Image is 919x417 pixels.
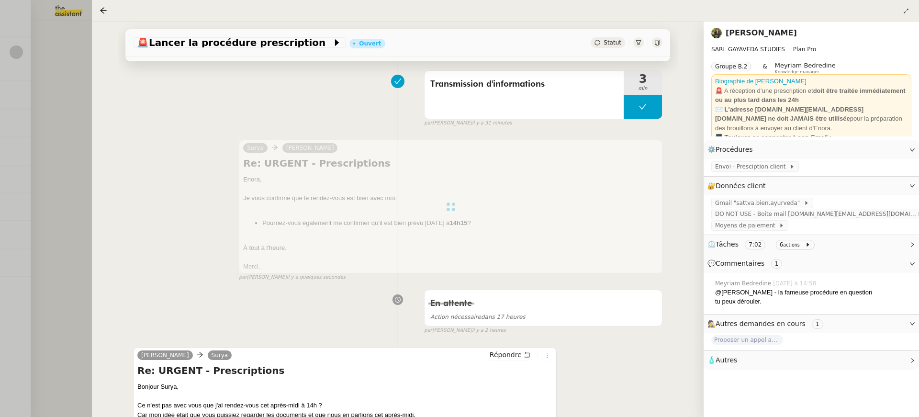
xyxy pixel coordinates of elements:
span: Tâches [716,240,739,248]
span: SARL GAYAVEDA STUDIES [711,46,785,53]
a: [PERSON_NAME] [726,28,797,37]
span: 🚨 A réception d’une prescription et [715,87,813,94]
nz-tag: 1 [771,259,783,269]
span: il y a 31 minutes [472,119,512,127]
small: [PERSON_NAME] [424,119,512,127]
span: Statut [604,39,621,46]
span: 3 [624,73,662,85]
span: Moyens de paiement [715,221,779,230]
span: Procédures [716,146,753,153]
strong: doit être traitée immédiatement ou au plus tard dans les 24h [715,87,906,104]
div: ⚙️Procédures [704,140,919,159]
div: Ouvert [359,41,381,46]
div: 🧴Autres [704,351,919,370]
span: ⏲️ [707,240,818,248]
span: ⚙️ [707,144,757,155]
small: [PERSON_NAME] [424,55,512,63]
span: min [624,85,662,93]
div: ⏲️Tâches 7:02 6actions [704,235,919,254]
span: par [239,273,247,282]
span: Autres [716,356,737,364]
span: Transmission d'informations [430,77,618,91]
strong: ✉️ L'adresse [DOMAIN_NAME][EMAIL_ADDRESS][DOMAIN_NAME] ne doit JAMAIS être utilisée [715,106,863,123]
span: Gmail "sattva.bien.ayurveda" [715,198,804,208]
div: 🕵️Autres demandes en cours 1 [704,315,919,333]
span: Meyriam Bedredine [775,62,836,69]
span: [DATE] à 14:58 [773,279,818,288]
span: par [424,55,432,63]
h4: Re: URGENT - Prescriptions [137,364,552,377]
span: 🔐 [707,180,770,192]
span: 🚨 [137,37,149,48]
span: Surya [212,352,228,359]
span: Données client [716,182,766,190]
span: 🧴 [707,356,737,364]
span: En attente [430,299,472,308]
span: DO NOT USE - Boite mail [DOMAIN_NAME][EMAIL_ADDRESS][DOMAIN_NAME] [715,209,917,219]
span: 🕵️ [707,320,827,327]
span: 6 [780,241,784,248]
a: [PERSON_NAME] [137,351,193,360]
div: @[PERSON_NAME] - la fameuse procédure en question [715,288,911,297]
span: & [762,62,767,74]
nz-tag: Groupe B.2 [711,62,751,71]
div: des ⚙️Procédures réalisées par la cliente [715,133,908,161]
span: Autres demandes en cours [716,320,806,327]
div: 🔐Données client [704,177,919,195]
app-user-label: Knowledge manager [775,62,836,74]
span: par [424,327,432,335]
span: 💬 [707,259,786,267]
span: par [424,119,432,127]
nz-tag: 1 [812,319,823,329]
small: [PERSON_NAME] [424,327,505,335]
small: [PERSON_NAME] [239,273,346,282]
span: Lancer la procédure prescription [137,38,332,47]
span: il y a 2 heures [472,327,506,335]
span: Meyriam Bedredine [715,279,773,288]
span: il y a quelques secondes [287,273,346,282]
span: Proposer un appel avec Process Manager [711,335,783,345]
span: Knowledge manager [775,69,819,75]
img: 59e8fd3f-8fb3-40bf-a0b4-07a768509d6a [711,28,722,38]
strong: 🖥️ Toujours se connecter à son Gmail : sattva.bien.ayurveda@gmail.comCentralisation [715,134,855,150]
a: Biographie de [PERSON_NAME] [715,78,807,85]
span: il y a 15 minutes [472,55,512,63]
div: 💬Commentaires 1 [704,254,919,273]
span: Plan Pro [793,46,816,53]
nz-tag: 7:02 [745,240,765,249]
small: actions [783,242,800,248]
span: Commentaires [716,259,764,267]
div: pour la préparation des brouillons à envoyer au client d'Enora. [715,105,908,133]
span: dans 17 heures [430,314,525,320]
span: Répondre [490,350,522,360]
span: Action nécessaire [430,314,481,320]
button: Répondre [486,349,534,360]
div: Ce n'est pas avec vous que j'ai rendez-vous cet après-midi à 14h ? [137,401,552,410]
div: tu peux dérouler. [715,297,911,306]
span: Envoi - Presciption client [715,162,789,171]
